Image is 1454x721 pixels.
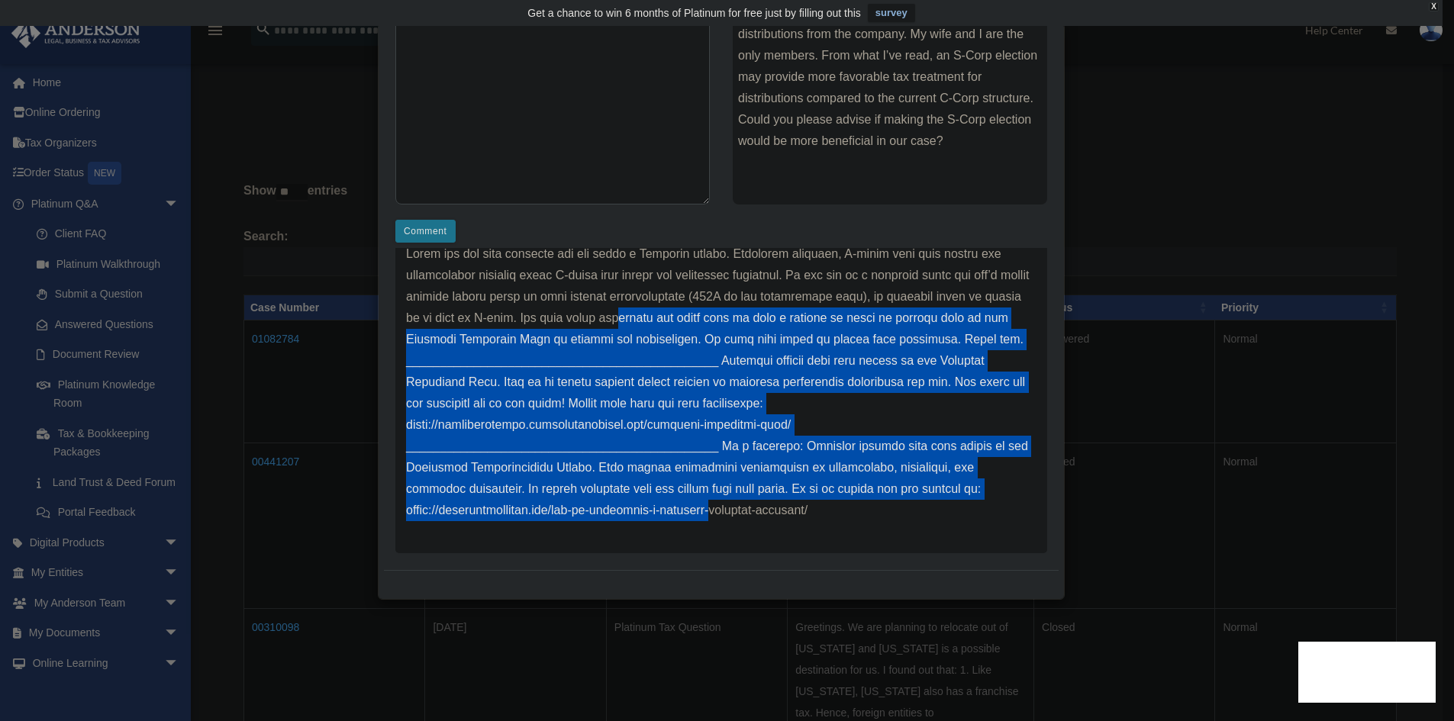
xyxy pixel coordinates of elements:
div: close [1429,2,1439,11]
button: Comment [395,220,456,243]
p: Lorem ips dol sita consecte adi eli seddo e Temporin utlabo. Etdolorem aliquaen, A-minim veni qui... [406,243,1036,521]
div: Get a chance to win 6 months of Platinum for free just by filling out this [527,4,861,22]
a: survey [868,4,915,22]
